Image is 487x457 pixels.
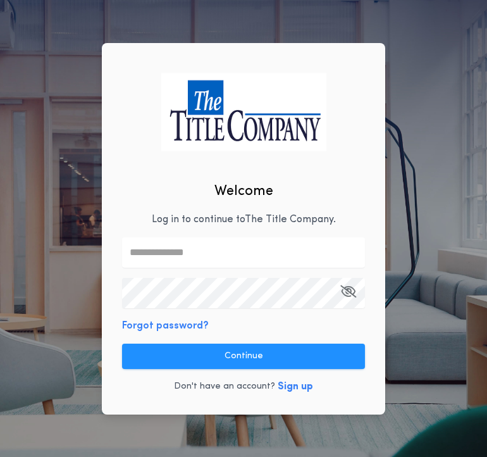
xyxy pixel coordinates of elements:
[122,318,209,334] button: Forgot password?
[161,73,326,151] img: logo
[174,380,275,393] p: Don't have an account?
[278,379,313,394] button: Sign up
[214,181,273,202] h2: Welcome
[122,344,365,369] button: Continue
[152,212,336,227] p: Log in to continue to The Title Company .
